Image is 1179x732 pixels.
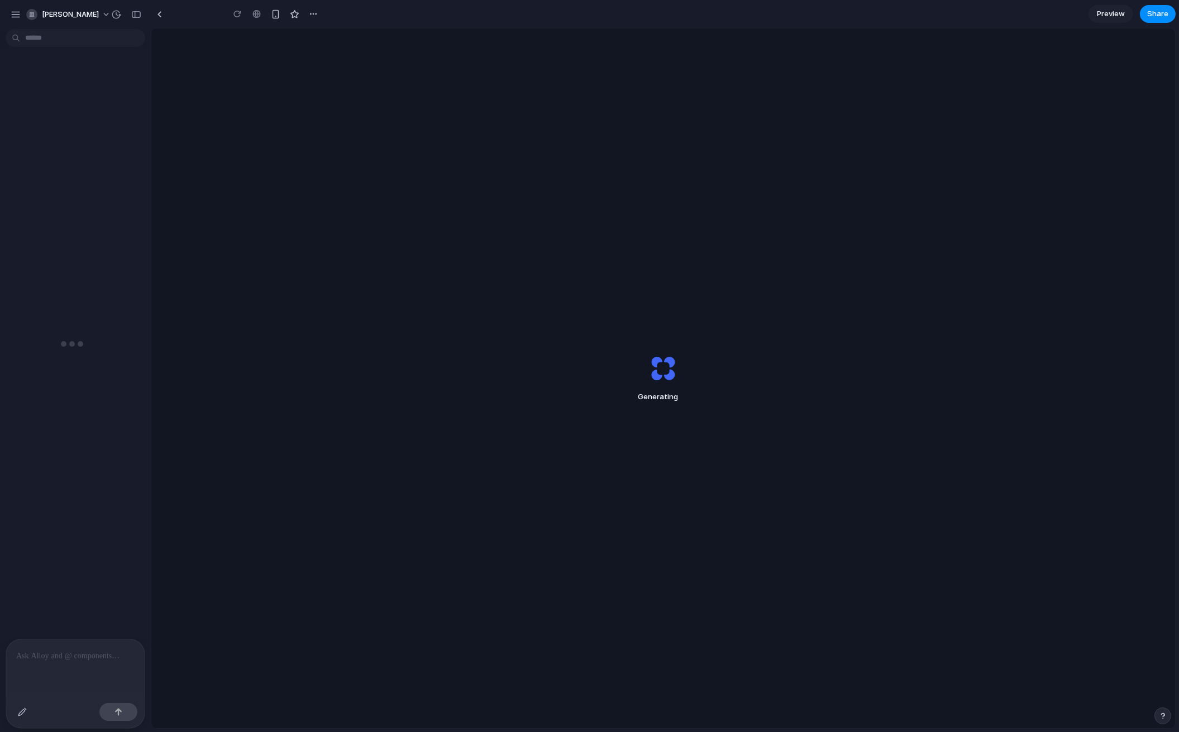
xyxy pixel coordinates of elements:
a: Preview [1089,5,1133,23]
button: Share [1140,5,1176,23]
span: Preview [1097,8,1125,20]
span: Generating [633,391,694,403]
span: Share [1147,8,1168,20]
span: [PERSON_NAME] [42,9,99,20]
button: [PERSON_NAME] [22,6,116,23]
